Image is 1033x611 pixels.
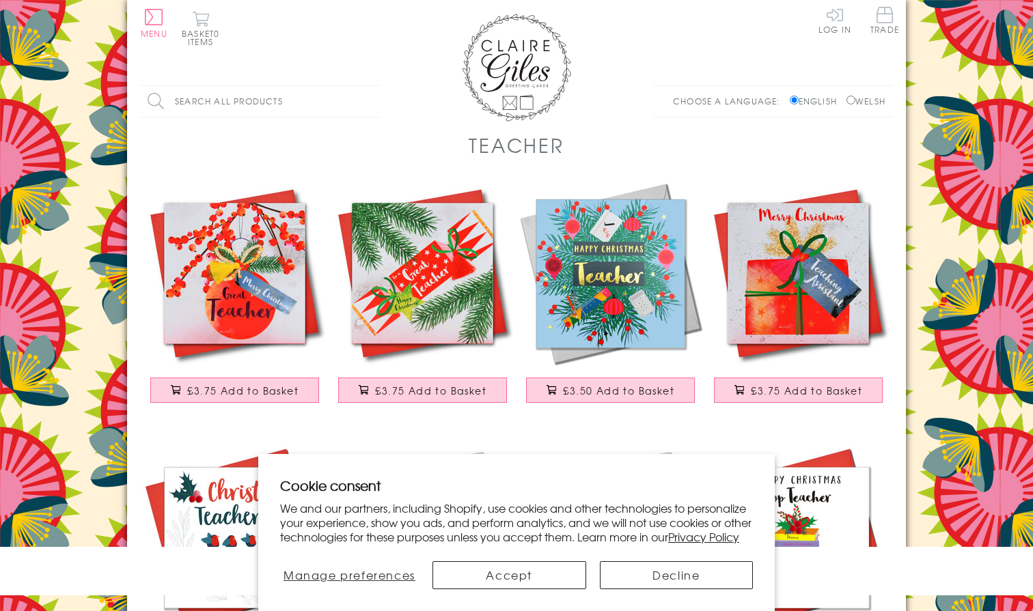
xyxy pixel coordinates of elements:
[141,86,380,117] input: Search all products
[704,180,892,416] a: Christmas Card, Present, Merry Christmas, Teaching Assistant, Tassel Embellished £3.75 Add to Basket
[375,384,486,397] span: £3.75 Add to Basket
[526,378,695,403] button: £3.50 Add to Basket
[188,27,219,48] span: 0 items
[516,180,704,416] a: Christmas Card, Teacher Wreath and Baubles, text foiled in shiny gold £3.50 Add to Basket
[280,476,753,495] h2: Cookie consent
[284,567,415,583] span: Manage preferences
[714,378,883,403] button: £3.75 Add to Basket
[280,561,419,589] button: Manage preferences
[818,7,851,33] a: Log In
[280,501,753,543] p: We and our partners, including Shopify, use cookies and other technologies to personalize your ex...
[141,9,167,38] button: Menu
[563,384,674,397] span: £3.50 Add to Basket
[329,180,516,416] a: Christmas Card, Cracker, To a Great Teacher, Happy Christmas, Tassel Embellished £3.75 Add to Basket
[187,384,299,397] span: £3.75 Add to Basket
[150,378,320,403] button: £3.75 Add to Basket
[366,86,380,117] input: Search
[462,14,571,122] img: Claire Giles Greetings Cards
[790,96,799,104] input: English
[141,180,329,416] a: Christmas Card, Bauble and Berries, Great Teacher, Tassel Embellished £3.75 Add to Basket
[870,7,899,36] a: Trade
[329,180,516,367] img: Christmas Card, Cracker, To a Great Teacher, Happy Christmas, Tassel Embellished
[600,561,754,589] button: Decline
[141,180,329,367] img: Christmas Card, Bauble and Berries, Great Teacher, Tassel Embellished
[469,131,564,159] h1: Teacher
[141,27,167,40] span: Menu
[704,180,892,367] img: Christmas Card, Present, Merry Christmas, Teaching Assistant, Tassel Embellished
[751,384,862,397] span: £3.75 Add to Basket
[182,11,219,46] button: Basket0 items
[846,95,885,107] label: Welsh
[338,378,508,403] button: £3.75 Add to Basket
[516,180,704,367] img: Christmas Card, Teacher Wreath and Baubles, text foiled in shiny gold
[790,95,844,107] label: English
[668,528,739,545] a: Privacy Policy
[432,561,586,589] button: Accept
[846,96,855,104] input: Welsh
[673,95,787,107] p: Choose a language:
[870,7,899,33] span: Trade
